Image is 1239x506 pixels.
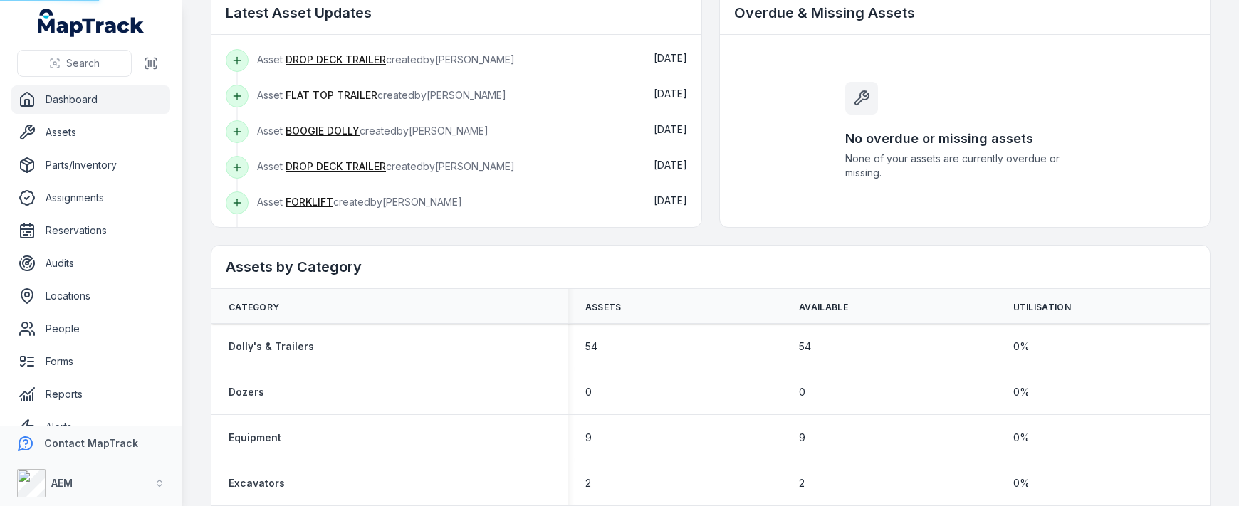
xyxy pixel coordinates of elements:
time: 20/08/2025, 10:08:45 am [654,52,687,64]
span: None of your assets are currently overdue or missing. [845,152,1084,180]
a: Dozers [229,385,264,399]
a: Parts/Inventory [11,151,170,179]
a: Locations [11,282,170,310]
a: People [11,315,170,343]
span: 0 % [1013,431,1030,445]
span: Asset created by [PERSON_NAME] [257,196,462,208]
span: [DATE] [654,123,687,135]
span: [DATE] [654,159,687,171]
span: 0 % [1013,385,1030,399]
a: Assets [11,118,170,147]
a: Assignments [11,184,170,212]
span: Available [799,302,848,313]
span: 0 % [1013,476,1030,490]
a: Forms [11,347,170,376]
span: Search [66,56,100,70]
span: 2 [585,476,591,490]
span: Asset created by [PERSON_NAME] [257,53,515,65]
span: 0 [799,385,805,399]
h3: No overdue or missing assets [845,129,1084,149]
a: DROP DECK TRAILER [286,53,386,67]
a: DROP DECK TRAILER [286,159,386,174]
a: FORKLIFT [286,195,333,209]
a: Audits [11,249,170,278]
a: Reports [11,380,170,409]
span: Asset created by [PERSON_NAME] [257,125,488,137]
span: [DATE] [654,52,687,64]
a: Equipment [229,431,281,445]
a: MapTrack [38,9,145,37]
button: Search [17,50,132,77]
span: Category [229,302,279,313]
a: Reservations [11,216,170,245]
strong: Contact MapTrack [44,437,138,449]
span: [DATE] [654,88,687,100]
strong: AEM [51,477,73,489]
a: BOOGIE DOLLY [286,124,360,138]
h2: Overdue & Missing Assets [734,3,1196,23]
a: Dolly's & Trailers [229,339,314,354]
h2: Latest Asset Updates [226,3,687,23]
span: Asset created by [PERSON_NAME] [257,160,515,172]
span: 9 [799,431,805,445]
span: 9 [585,431,592,445]
time: 20/08/2025, 10:08:45 am [654,194,687,206]
span: Asset created by [PERSON_NAME] [257,89,506,101]
span: 54 [585,339,597,354]
span: Utilisation [1013,302,1071,313]
a: Alerts [11,413,170,441]
span: 0 % [1013,339,1030,354]
span: 0 [585,385,592,399]
time: 20/08/2025, 10:08:45 am [654,159,687,171]
a: Excavators [229,476,285,490]
a: Dashboard [11,85,170,114]
time: 20/08/2025, 10:08:45 am [654,88,687,100]
time: 20/08/2025, 10:08:45 am [654,123,687,135]
span: Assets [585,302,622,313]
span: 54 [799,339,811,354]
span: 2 [799,476,805,490]
a: FLAT TOP TRAILER [286,88,377,102]
span: [DATE] [654,194,687,206]
h2: Assets by Category [226,257,1196,277]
